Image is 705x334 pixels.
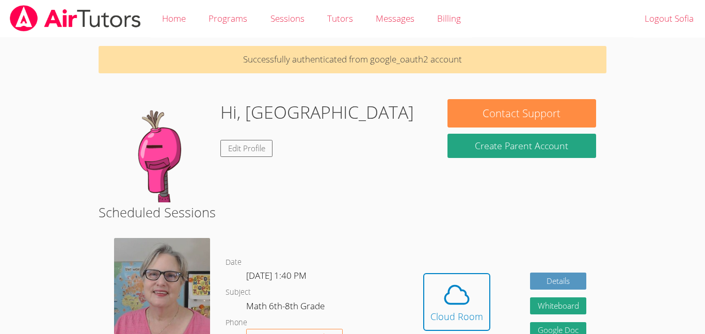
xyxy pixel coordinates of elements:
img: airtutors_banner-c4298cdbf04f3fff15de1276eac7730deb9818008684d7c2e4769d2f7ddbe033.png [9,5,142,31]
button: Create Parent Account [447,134,596,158]
h1: Hi, [GEOGRAPHIC_DATA] [220,99,414,125]
span: [DATE] 1:40 PM [246,269,307,281]
span: Messages [376,12,414,24]
button: Cloud Room [423,273,490,331]
p: Successfully authenticated from google_oauth2 account [99,46,606,73]
dd: Math 6th-8th Grade [246,299,327,316]
dt: Phone [226,316,247,329]
a: Details [530,273,587,290]
h2: Scheduled Sessions [99,202,606,222]
button: Whiteboard [530,297,587,314]
a: Edit Profile [220,140,273,157]
button: Contact Support [447,99,596,128]
dt: Date [226,256,242,269]
div: Cloud Room [430,309,483,324]
dt: Subject [226,286,251,299]
img: default.png [109,99,212,202]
